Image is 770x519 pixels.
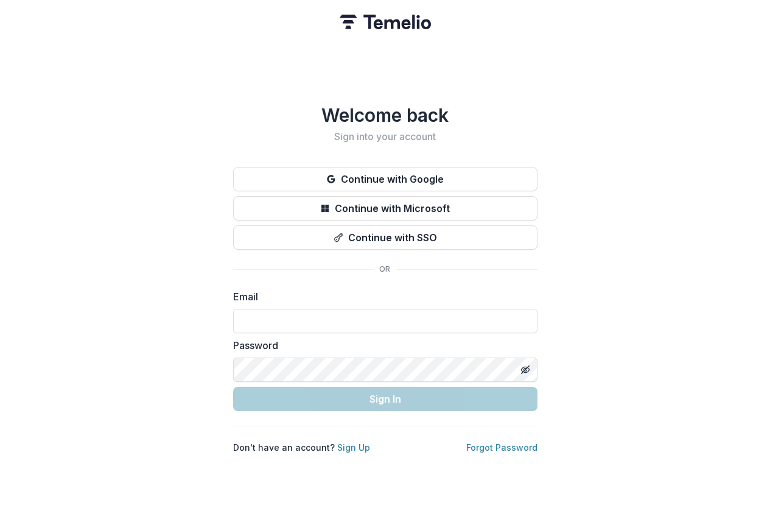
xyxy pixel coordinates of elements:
[233,289,530,304] label: Email
[233,225,537,250] button: Continue with SSO
[466,442,537,453] a: Forgot Password
[233,441,370,454] p: Don't have an account?
[233,167,537,191] button: Continue with Google
[340,15,431,29] img: Temelio
[337,442,370,453] a: Sign Up
[233,387,537,411] button: Sign In
[233,131,537,143] h2: Sign into your account
[233,196,537,221] button: Continue with Microsoft
[516,360,535,380] button: Toggle password visibility
[233,104,537,126] h1: Welcome back
[233,338,530,353] label: Password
